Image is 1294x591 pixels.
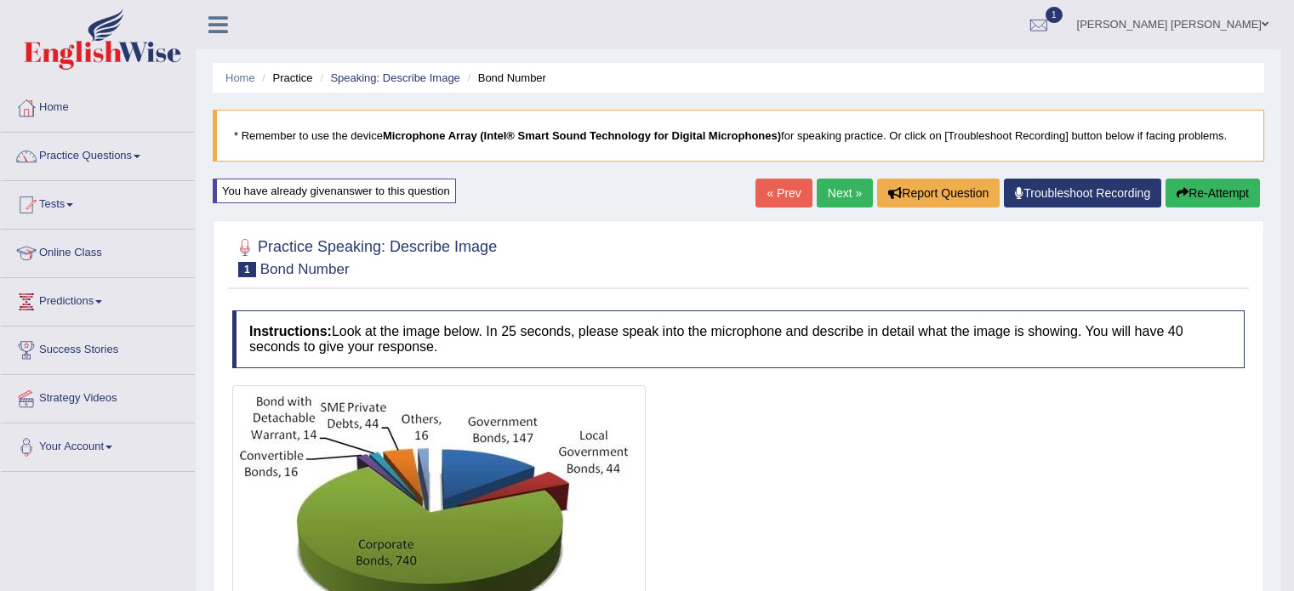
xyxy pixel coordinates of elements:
[260,261,350,277] small: Bond Number
[1046,7,1063,23] span: 1
[1,278,195,321] a: Predictions
[1,230,195,272] a: Online Class
[383,129,781,142] b: Microphone Array (Intel® Smart Sound Technology for Digital Microphones)
[249,324,332,338] b: Instructions:
[232,235,497,277] h2: Practice Speaking: Describe Image
[330,71,459,84] a: Speaking: Describe Image
[1166,179,1260,207] button: Re-Attempt
[1,181,195,224] a: Tests
[213,179,456,203] div: You have already given answer to this question
[258,70,312,86] li: Practice
[1,84,195,127] a: Home
[463,70,545,86] li: Bond Number
[755,179,812,207] a: « Prev
[225,71,255,84] a: Home
[817,179,873,207] a: Next »
[238,262,256,277] span: 1
[1,133,195,175] a: Practice Questions
[213,110,1264,162] blockquote: * Remember to use the device for speaking practice. Or click on [Troubleshoot Recording] button b...
[1,375,195,418] a: Strategy Videos
[232,310,1245,367] h4: Look at the image below. In 25 seconds, please speak into the microphone and describe in detail w...
[877,179,1000,207] button: Report Question
[1,423,195,466] a: Your Account
[1004,179,1161,207] a: Troubleshoot Recording
[1,327,195,369] a: Success Stories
